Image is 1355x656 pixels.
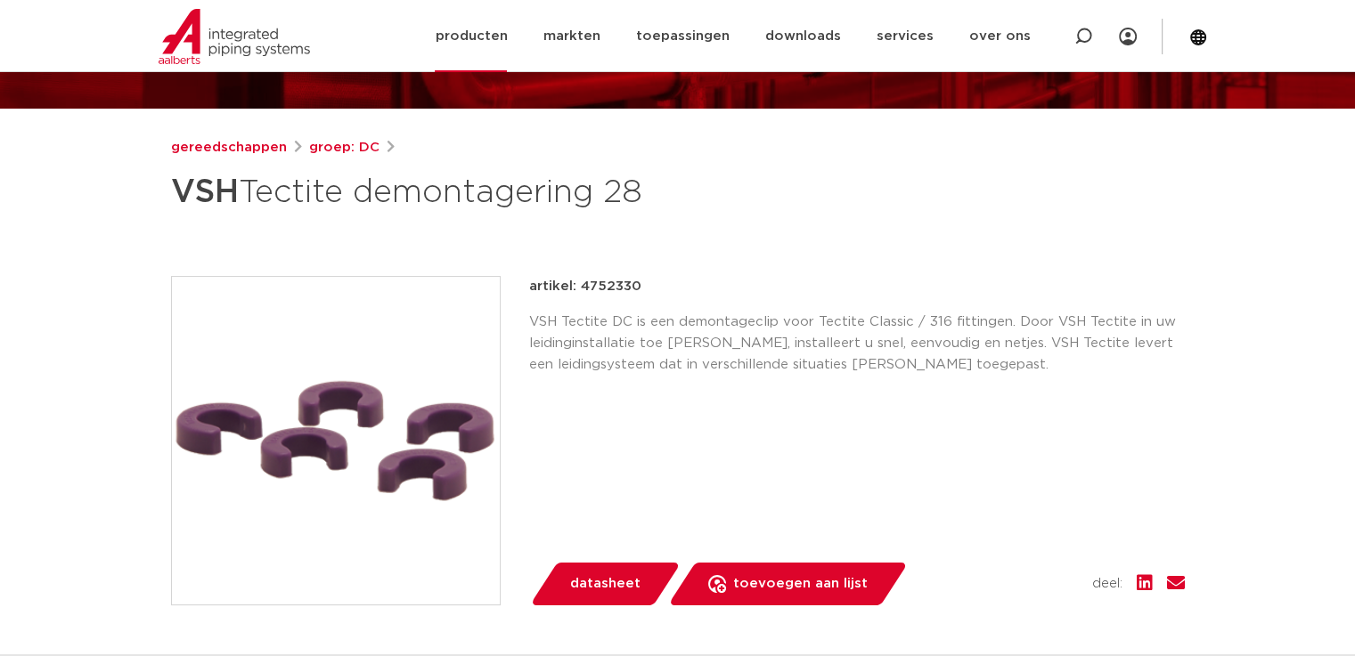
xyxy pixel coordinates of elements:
span: toevoegen aan lijst [733,570,868,598]
h1: Tectite demontagering 28 [171,166,840,219]
a: datasheet [529,563,681,605]
p: artikel: 4752330 [529,276,641,297]
strong: VSH [171,176,239,208]
img: Product Image for VSH Tectite demontagering 28 [172,277,500,604]
span: datasheet [570,570,641,598]
a: groep: DC [309,137,380,158]
p: VSH Tectite DC is een demontageclip voor Tectite Classic / 316 fittingen. Door VSH Tectite in uw ... [529,312,1185,376]
a: gereedschappen [171,137,287,158]
span: deel: [1092,573,1122,595]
